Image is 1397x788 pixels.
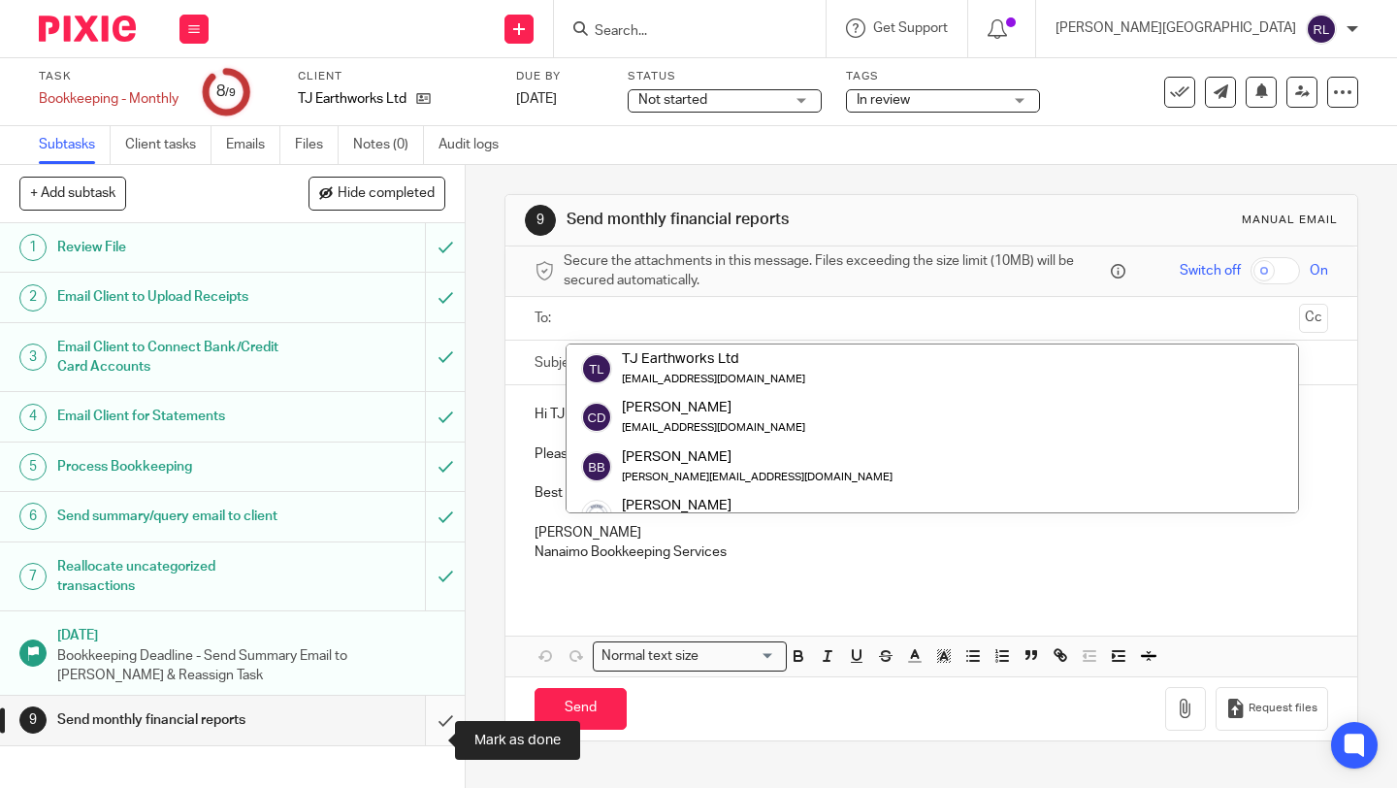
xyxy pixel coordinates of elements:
h1: Send summary/query email to client [57,502,290,531]
label: Task [39,69,179,84]
span: On [1310,261,1328,280]
input: Search for option [705,646,775,667]
p: [PERSON_NAME][GEOGRAPHIC_DATA] [1056,18,1296,38]
p: Best Regards, [535,483,1328,503]
p: [PERSON_NAME] [535,523,1328,542]
img: Copy%20of%20Rockies%20accounting%20v3%20(1).png [581,500,612,531]
h1: Send monthly financial reports [57,706,290,735]
span: [DATE] [516,92,557,106]
a: Files [295,126,339,164]
img: svg%3E [581,353,612,384]
h1: Process Bookkeeping [57,452,290,481]
div: Search for option [593,641,787,672]
div: [PERSON_NAME] [622,446,893,466]
a: Emails [226,126,280,164]
div: Manual email [1242,213,1338,228]
div: [PERSON_NAME] [622,496,893,515]
small: /9 [225,87,236,98]
img: svg%3E [581,451,612,482]
h1: Send monthly financial reports [567,210,973,230]
h1: [DATE] [57,621,445,645]
div: 8 [216,81,236,103]
label: Subject: [535,353,585,373]
p: Hi TJ Earthworks Ltd [535,405,1328,424]
span: Normal text size [598,646,703,667]
span: Get Support [873,21,948,35]
p: Please see attached for your financials for last month, let us know if you have any questions or ... [535,444,1328,464]
div: [PERSON_NAME] [622,398,805,417]
small: [EMAIL_ADDRESS][DOMAIN_NAME] [622,374,805,384]
p: Bookkeeping Deadline - Send Summary Email to [PERSON_NAME] & Reassign Task [57,646,445,686]
span: Hide completed [338,186,435,202]
span: Switch off [1180,261,1241,280]
a: Audit logs [439,126,513,164]
label: Tags [846,69,1040,84]
label: Status [628,69,822,84]
a: Subtasks [39,126,111,164]
button: Hide completed [309,177,445,210]
button: Cc [1299,304,1328,333]
small: [PERSON_NAME][EMAIL_ADDRESS][DOMAIN_NAME] [622,472,893,482]
h1: Review File [57,233,290,262]
a: Notes (0) [353,126,424,164]
h1: Email Client for Statements [57,402,290,431]
input: Send [535,688,627,730]
span: Not started [638,93,707,107]
div: 9 [19,706,47,734]
p: TJ Earthworks Ltd [298,89,406,109]
button: Request files [1216,687,1328,731]
img: Pixie [39,16,136,42]
div: 7 [19,563,47,590]
a: Client tasks [125,126,211,164]
div: 1 [19,234,47,261]
h1: Reallocate uncategorized transactions [57,552,290,602]
div: 4 [19,404,47,431]
small: [EMAIL_ADDRESS][DOMAIN_NAME] [622,422,805,433]
img: svg%3E [581,402,612,433]
div: Bookkeeping - Monthly [39,89,179,109]
label: To: [535,309,556,328]
h1: Email Client to Upload Receipts [57,282,290,312]
div: 9 [525,205,556,236]
div: TJ Earthworks Ltd [622,349,805,369]
button: + Add subtask [19,177,126,210]
p: Nanaimo Bookkeeping Services [535,542,1328,562]
div: 2 [19,284,47,312]
div: 5 [19,453,47,480]
div: 6 [19,503,47,530]
span: Request files [1249,701,1317,716]
span: In review [857,93,910,107]
span: Secure the attachments in this message. Files exceeding the size limit (10MB) will be secured aut... [564,251,1106,291]
label: Client [298,69,492,84]
img: svg%3E [1306,14,1337,45]
input: Search [593,23,767,41]
div: 3 [19,344,47,371]
label: Due by [516,69,603,84]
h1: Email Client to Connect Bank/Credit Card Accounts [57,333,290,382]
